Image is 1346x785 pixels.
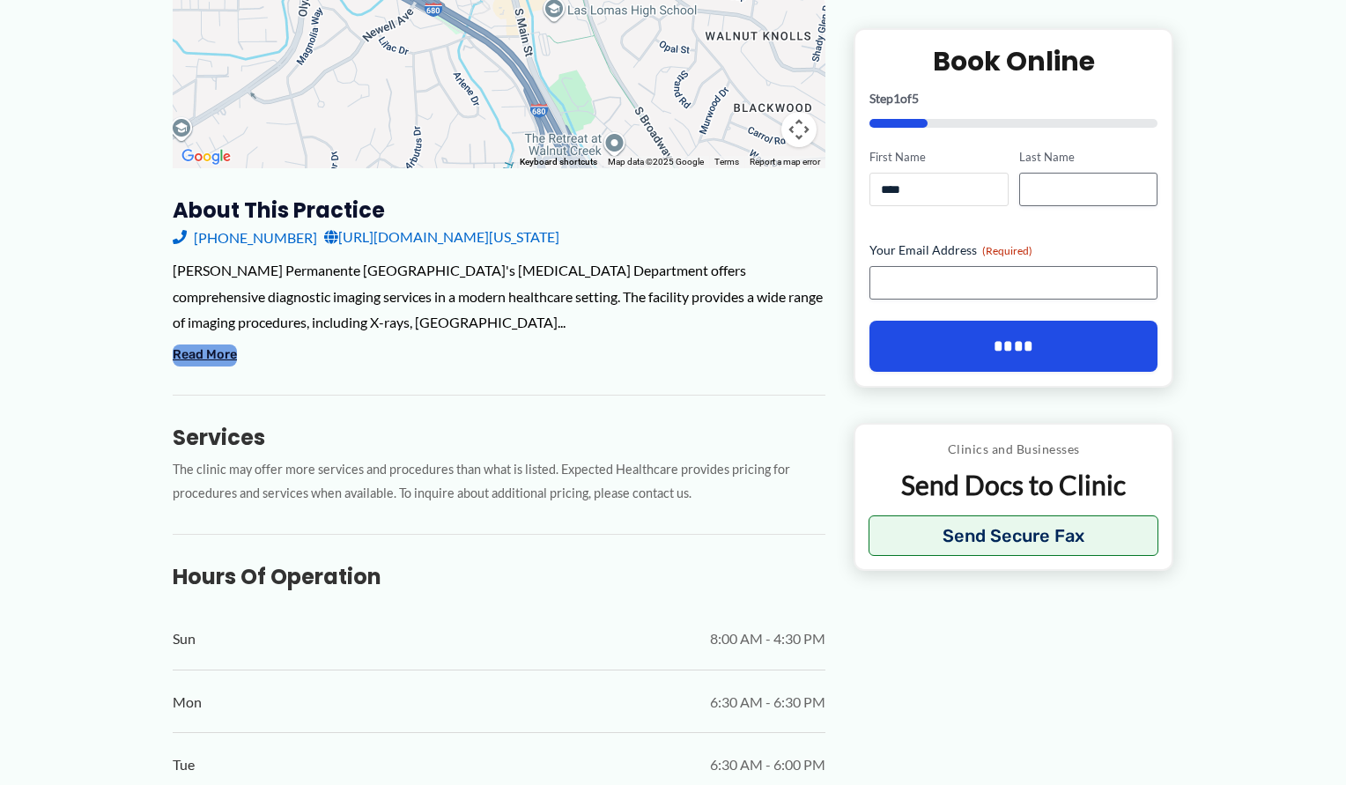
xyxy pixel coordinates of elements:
p: The clinic may offer more services and procedures than what is listed. Expected Healthcare provid... [173,458,825,506]
span: 6:30 AM - 6:30 PM [710,689,825,715]
p: Send Docs to Clinic [869,468,1158,502]
h3: Hours of Operation [173,563,825,590]
p: Clinics and Businesses [869,438,1158,461]
span: 5 [912,91,919,106]
a: Open this area in Google Maps (opens a new window) [177,145,235,168]
span: Map data ©2025 Google [608,157,704,167]
label: First Name [869,149,1008,166]
h2: Book Online [869,44,1157,78]
h3: About this practice [173,196,825,224]
button: Map camera controls [781,112,817,147]
h3: Services [173,424,825,451]
button: Read More [173,344,237,366]
span: Tue [173,752,195,778]
img: Google [177,145,235,168]
span: 1 [893,91,900,106]
a: [URL][DOMAIN_NAME][US_STATE] [324,224,559,250]
label: Last Name [1019,149,1157,166]
span: 6:30 AM - 6:00 PM [710,752,825,778]
p: Step of [869,93,1157,105]
span: Mon [173,689,202,715]
a: [PHONE_NUMBER] [173,224,317,250]
span: Sun [173,626,196,652]
div: [PERSON_NAME] Permanente [GEOGRAPHIC_DATA]'s [MEDICAL_DATA] Department offers comprehensive diagn... [173,257,825,336]
span: 8:00 AM - 4:30 PM [710,626,825,652]
button: Send Secure Fax [869,515,1158,556]
a: Report a map error [750,157,820,167]
button: Keyboard shortcuts [520,156,597,168]
span: (Required) [982,244,1032,257]
a: Terms [714,157,739,167]
label: Your Email Address [869,241,1157,259]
